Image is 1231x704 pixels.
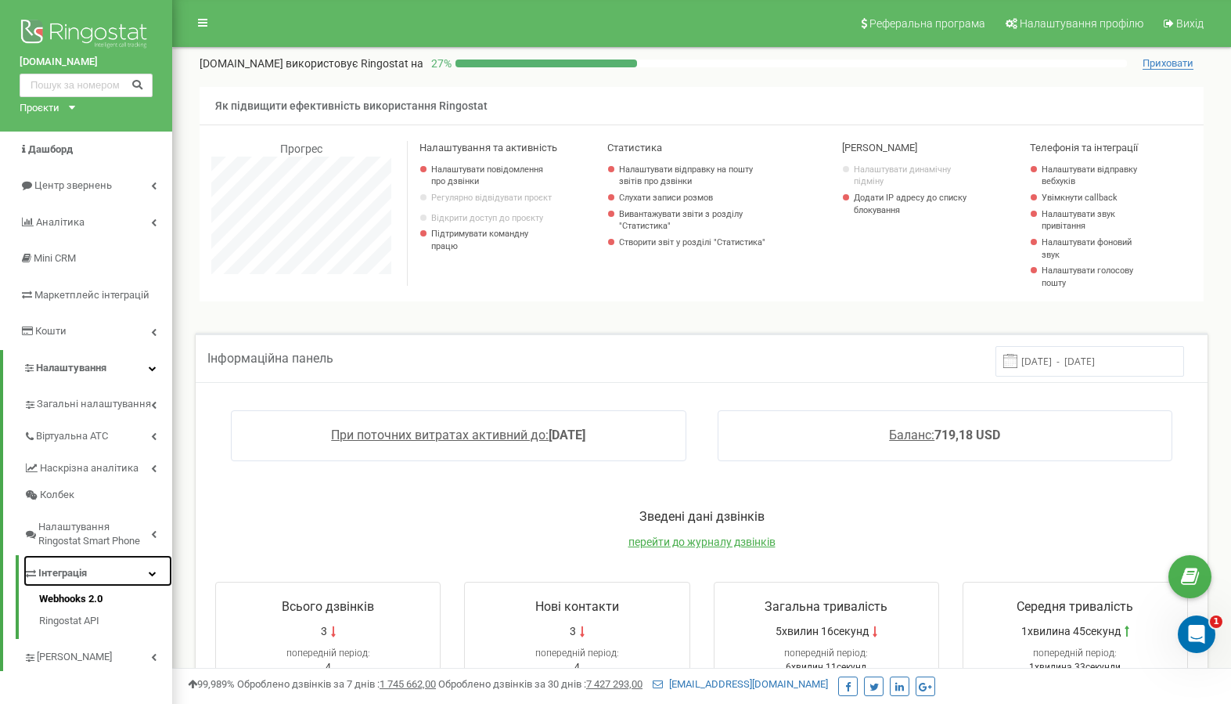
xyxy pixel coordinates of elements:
[1030,142,1138,153] span: Телефонія та інтеграції
[34,252,76,264] span: Mini CRM
[869,17,985,30] span: Реферальна програма
[280,143,322,155] span: Прогрес
[286,57,423,70] span: використовує Ringostat на
[35,325,67,337] span: Кошти
[889,428,1000,442] a: Баланс:719,18 USD
[438,678,642,690] span: Оброблено дзвінків за 30 днів :
[1042,164,1141,188] a: Налаштувати відправку вебхуків
[1033,648,1117,659] span: попередній період:
[321,623,327,639] span: 3
[1029,662,1121,673] span: 1хвилина 33секунди
[854,164,974,188] a: Налаштувати динамічну підміну
[1017,599,1133,614] span: Середня тривалість
[237,678,436,690] span: Оброблено дзвінків за 7 днів :
[23,509,172,555] a: Налаштування Ringostat Smart Phone
[28,143,73,155] span: Дашборд
[37,650,112,665] span: [PERSON_NAME]
[39,610,172,629] a: Ringostat API
[586,678,642,690] u: 7 427 293,00
[20,101,59,116] div: Проєкти
[535,648,619,659] span: попередній період:
[619,208,772,233] a: Вивантажувати звіти з розділу "Статистика"
[380,678,436,690] u: 1 745 662,00
[215,99,488,112] span: Як підвищити ефективність використання Ringostat
[331,428,549,442] span: При поточних витратах активний до:
[23,450,172,482] a: Наскрізна аналітика
[38,520,151,549] span: Налаштування Ringostat Smart Phone
[619,236,772,249] a: Створити звіт у розділі "Статистика"
[23,555,172,587] a: Інтеграція
[326,662,331,673] span: 4
[570,623,576,639] span: 3
[619,192,772,204] a: Слухати записи розмов
[765,599,887,614] span: Загальна тривалість
[20,74,153,97] input: Пошук за номером
[1042,192,1141,204] a: Увімкнути callback
[286,648,370,659] span: попередній період:
[20,16,153,55] img: Ringostat logo
[419,142,557,153] span: Налаштування та активність
[854,192,974,216] a: Додати IP адресу до списку блокування
[628,536,776,548] a: перейти до журналу дзвінків
[37,397,151,412] span: Загальні налаштування
[23,482,172,509] a: Колбек
[207,351,333,366] span: Інформаційна панель
[34,289,149,301] span: Маркетплейс інтеграцій
[36,362,106,374] span: Налаштування
[431,228,552,252] p: Підтримувати командну працю
[784,648,868,659] span: попередній період:
[1042,265,1141,289] a: Налаштувати голосову пошту
[3,350,172,387] a: Налаштування
[431,192,552,204] p: Регулярно відвідувати проєкт
[20,55,153,70] a: [DOMAIN_NAME]
[40,461,139,476] span: Наскрізна аналітика
[1020,17,1143,30] span: Налаштування профілю
[842,142,917,153] span: [PERSON_NAME]
[1143,57,1193,70] span: Приховати
[1042,236,1141,261] a: Налаштувати фоновий звук
[38,566,87,581] span: Інтеграція
[23,386,172,418] a: Загальні налаштування
[23,418,172,450] a: Віртуальна АТС
[574,662,580,673] span: 4
[1178,616,1215,653] iframe: Intercom live chat
[1021,623,1121,639] span: 1хвилина 45секунд
[200,56,423,71] p: [DOMAIN_NAME]
[34,179,112,191] span: Центр звернень
[889,428,934,442] span: Баланс:
[331,428,585,442] a: При поточних витратах активний до:[DATE]
[282,599,374,614] span: Всього дзвінків
[639,509,765,524] span: Зведені дані дзвінків
[36,429,108,444] span: Віртуальна АТС
[1210,616,1222,628] span: 1
[776,623,869,639] span: 5хвилин 16секунд
[535,599,619,614] span: Нові контакти
[40,488,74,503] span: Колбек
[423,56,455,71] p: 27 %
[23,639,172,671] a: [PERSON_NAME]
[786,662,866,673] span: 6хвилин 11секунд
[431,212,552,225] a: Відкрити доступ до проєкту
[1176,17,1204,30] span: Вихід
[653,678,828,690] a: [EMAIL_ADDRESS][DOMAIN_NAME]
[431,164,552,188] a: Налаштувати повідомлення про дзвінки
[39,592,172,611] a: Webhooks 2.0
[619,164,772,188] a: Налаштувати відправку на пошту звітів про дзвінки
[1042,208,1141,233] a: Налаштувати звук привітання
[607,142,662,153] span: Статистика
[188,678,235,690] span: 99,989%
[36,216,85,228] span: Аналiтика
